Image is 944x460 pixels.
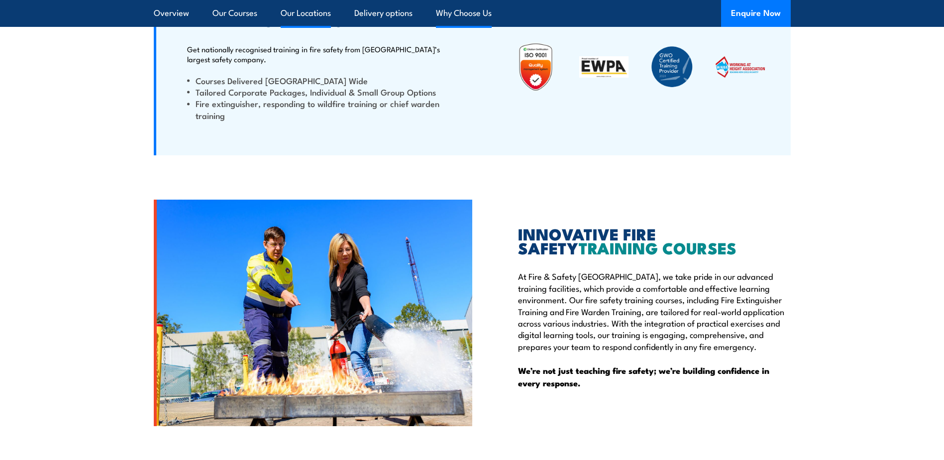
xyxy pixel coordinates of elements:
[518,227,791,254] h2: INNOVATIVE FIRE SAFETY
[518,364,769,389] strong: We’re not just teaching fire safety; we’re building confidence in every response.
[579,56,629,78] img: EWPA: Elevating Work Platform Association of Australia
[187,44,448,64] p: Get nationally recognised training in fire safety from [GEOGRAPHIC_DATA]’s largest safety company.
[518,270,791,352] p: At Fire & Safety [GEOGRAPHIC_DATA], we take pride in our advanced training facilities, which prov...
[579,235,736,260] span: TRAINING COURSES
[716,56,765,77] img: WAHA Working at height association – view FSAs working at height courses
[187,98,448,121] li: Fire extinguisher, responding to wildfire training or chief warden training
[647,42,697,92] img: Fire & Safety Australia are a GWO Certified Training Provider 2024
[187,75,448,86] li: Courses Delivered [GEOGRAPHIC_DATA] Wide
[154,200,472,426] img: Fire & Safety Australia – Fire Safety Training Course
[511,42,560,92] img: Untitled design (19)
[187,86,448,98] li: Tailored Corporate Packages, Individual & Small Group Options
